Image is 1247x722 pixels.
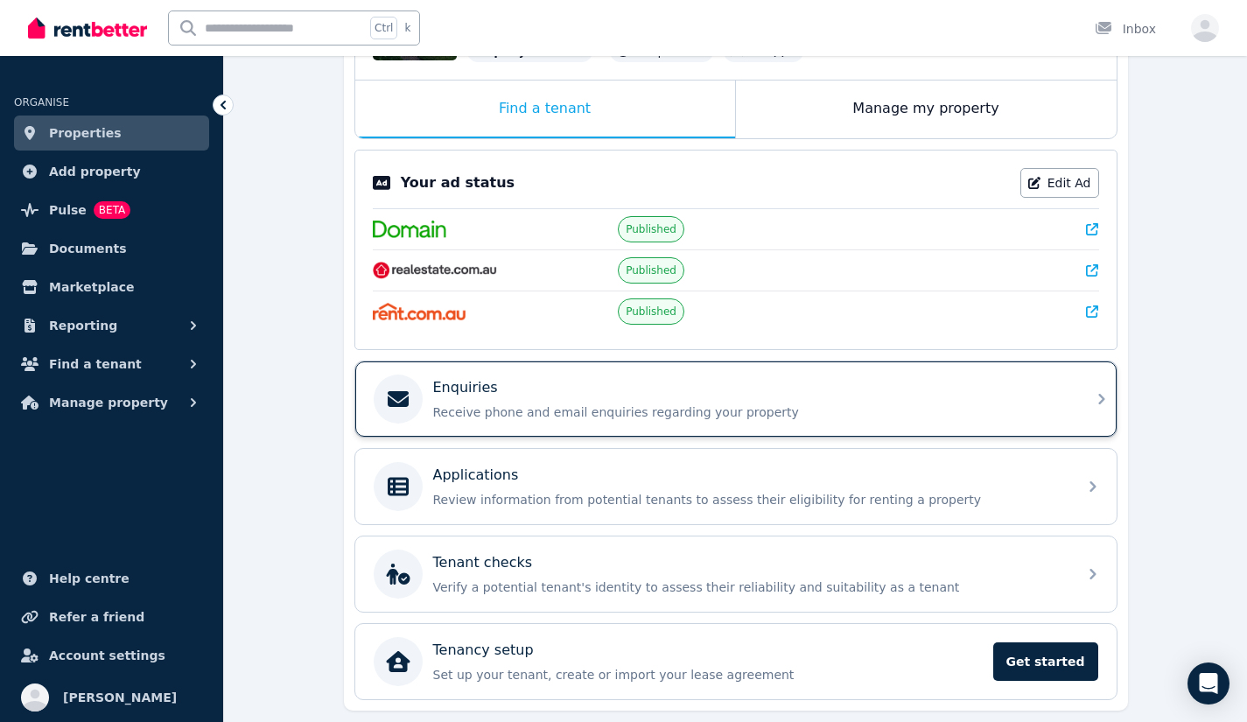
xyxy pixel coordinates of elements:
[736,81,1117,138] div: Manage my property
[433,377,498,398] p: Enquiries
[626,222,676,236] span: Published
[28,15,147,41] img: RentBetter
[355,536,1117,612] a: Tenant checksVerify a potential tenant's identity to assess their reliability and suitability as ...
[63,687,177,708] span: [PERSON_NAME]
[49,645,165,666] span: Account settings
[14,347,209,382] button: Find a tenant
[433,666,983,683] p: Set up your tenant, create or import your lease agreement
[1020,168,1099,198] a: Edit Ad
[626,305,676,319] span: Published
[49,392,168,413] span: Manage property
[355,81,735,138] div: Find a tenant
[401,172,515,193] p: Your ad status
[49,277,134,298] span: Marketplace
[373,262,498,279] img: RealEstate.com.au
[49,161,141,182] span: Add property
[94,201,130,219] span: BETA
[49,238,127,259] span: Documents
[49,200,87,221] span: Pulse
[14,193,209,228] a: PulseBETA
[14,385,209,420] button: Manage property
[433,465,519,486] p: Applications
[49,354,142,375] span: Find a tenant
[49,315,117,336] span: Reporting
[355,361,1117,437] a: EnquiriesReceive phone and email enquiries regarding your property
[373,221,446,238] img: Domain.com.au
[14,96,69,109] span: ORGANISE
[993,642,1098,681] span: Get started
[626,263,676,277] span: Published
[355,449,1117,524] a: ApplicationsReview information from potential tenants to assess their eligibility for renting a p...
[14,116,209,151] a: Properties
[433,578,1067,596] p: Verify a potential tenant's identity to assess their reliability and suitability as a tenant
[14,154,209,189] a: Add property
[1187,662,1229,704] div: Open Intercom Messenger
[433,491,1067,508] p: Review information from potential tenants to assess their eligibility for renting a property
[355,624,1117,699] a: Tenancy setupSet up your tenant, create or import your lease agreementGet started
[14,308,209,343] button: Reporting
[370,17,397,39] span: Ctrl
[14,231,209,266] a: Documents
[14,270,209,305] a: Marketplace
[433,403,1067,421] p: Receive phone and email enquiries regarding your property
[433,640,534,661] p: Tenancy setup
[14,599,209,634] a: Refer a friend
[14,561,209,596] a: Help centre
[433,552,533,573] p: Tenant checks
[373,303,466,320] img: Rent.com.au
[49,568,130,589] span: Help centre
[404,21,410,35] span: k
[14,638,209,673] a: Account settings
[49,606,144,627] span: Refer a friend
[1095,20,1156,38] div: Inbox
[49,123,122,144] span: Properties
